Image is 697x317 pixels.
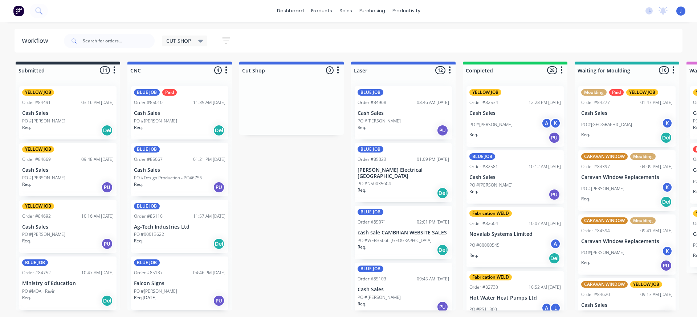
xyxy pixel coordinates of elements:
div: Order #84752 [22,270,51,276]
div: YELLOW JOB [22,89,54,96]
div: 01:09 PM [DATE] [417,156,449,163]
span: CUT SHOP [166,37,191,45]
div: A [541,303,552,313]
span: J [680,8,682,14]
div: CARAVAN WINDOW [581,217,628,224]
p: Cash Sales [581,302,673,308]
div: YELLOW JOBOrder #8466909:48 AM [DATE]Cash SalesPO #[PERSON_NAME]Req.PU [19,143,117,196]
p: Req. [22,181,31,188]
p: Req. [358,124,366,131]
p: PO #[PERSON_NAME] [22,175,65,181]
p: Cash Sales [358,287,449,293]
p: PO #00013622 [134,231,164,238]
div: BLUE JOB [358,209,383,215]
p: Req. [469,188,478,195]
div: Order #82604 [469,220,498,227]
p: Caravan Window Replacements [581,238,673,245]
img: Factory [13,5,24,16]
a: dashboard [273,5,307,16]
p: Ag-Tech Industries Ltd [134,224,225,230]
p: PO #[PERSON_NAME] [358,294,401,301]
p: PO #Design Production - PO46755 [134,175,202,181]
div: 09:45 AM [DATE] [417,276,449,282]
div: CARAVAN WINDOW [581,153,628,160]
div: BLUE JOB [134,146,160,153]
div: Order #82730 [469,284,498,291]
p: PO #[PERSON_NAME] [469,121,513,128]
div: sales [336,5,356,16]
div: 10:52 AM [DATE] [529,284,561,291]
div: 04:09 PM [DATE] [640,163,673,170]
p: Req. [358,244,366,250]
p: Req. [581,196,590,202]
div: Order #84397 [581,163,610,170]
p: [PERSON_NAME] Electrical [GEOGRAPHIC_DATA] [358,167,449,179]
div: PU [213,182,225,193]
div: BLUE JOB [469,153,495,160]
p: Falcon Signs [134,280,225,287]
div: 02:01 PM [DATE] [417,219,449,225]
p: Req. [358,187,366,193]
div: 11:35 AM [DATE] [193,99,225,106]
div: PU [549,189,560,200]
div: BLUE JOBPaidOrder #8501011:35 AM [DATE]Cash SalesPO #[PERSON_NAME]Req.Del [131,86,228,139]
p: Req. [469,132,478,138]
div: Order #85010 [134,99,163,106]
div: 11:57 AM [DATE] [193,213,225,220]
div: YELLOW JOB [469,89,501,96]
div: Order #84491 [22,99,51,106]
div: K [550,118,561,129]
div: 10:12 AM [DATE] [529,163,561,170]
p: PO #[PERSON_NAME] [469,182,513,188]
div: 03:16 PM [DATE] [81,99,114,106]
div: 10:07 AM [DATE] [529,220,561,227]
div: Fabrication WELD [469,210,512,217]
div: Moulding [630,217,656,224]
div: MouldingPaidYELLOW JOBOrder #8427701:47 PM [DATE]Cash SalesPO #[GEOGRAPHIC_DATA]KReq.Del [578,86,676,147]
div: PU [660,260,672,271]
div: YELLOW JOBOrder #8469210:16 AM [DATE]Cash SalesPO #[PERSON_NAME]Req.PU [19,200,117,253]
p: PO #MOA - Ravini [22,288,57,295]
p: Req. [134,124,143,131]
div: K [662,118,673,129]
div: BLUE JOB [134,259,160,266]
div: Order #84277 [581,99,610,106]
div: BLUE JOB [358,89,383,96]
div: YELLOW JOBOrder #8449103:16 PM [DATE]Cash SalesPO #[PERSON_NAME]Req.Del [19,86,117,139]
div: 09:41 AM [DATE] [640,228,673,234]
p: Ministry of Education [22,280,114,287]
div: Order #85110 [134,213,163,220]
div: Order #85103 [358,276,386,282]
div: 10:47 AM [DATE] [81,270,114,276]
p: Req. [581,132,590,138]
div: productivity [389,5,424,16]
div: Del [101,295,113,306]
div: Del [437,187,448,199]
div: Fabrication WELDOrder #8260410:07 AM [DATE]Novalab Systems LimitedPO #00000545AReq.Del [466,207,564,268]
p: PO #[PERSON_NAME] [134,118,177,124]
div: BLUE JOB [134,89,160,96]
div: PU [101,182,113,193]
p: Cash Sales [358,110,449,116]
div: Workflow [22,37,52,45]
div: BLUE JOBOrder #8475210:47 AM [DATE]Ministry of EducationPO #MOA - RaviniReq.Del [19,256,117,310]
div: CARAVAN WINDOWMouldingOrder #8459409:41 AM [DATE]Caravan Window ReplacementsPO #[PERSON_NAME]KReq.PU [578,214,676,275]
div: BLUE JOBOrder #8510309:45 AM [DATE]Cash SalesPO #[PERSON_NAME]Req.PU [355,263,452,316]
p: PO #[PERSON_NAME] [22,118,65,124]
div: Moulding [581,89,607,96]
div: Del [660,132,672,143]
div: PU [437,125,448,136]
div: A [550,238,561,249]
div: BLUE JOBOrder #8511011:57 AM [DATE]Ag-Tech Industries LtdPO #00013622Req.Del [131,200,228,253]
div: purchasing [356,5,389,16]
p: Cash Sales [469,174,561,180]
div: YELLOW JOB [22,146,54,153]
div: BLUE JOB [22,259,48,266]
div: 04:46 PM [DATE] [193,270,225,276]
div: Del [437,244,448,256]
p: Req. [358,301,366,307]
p: cash sale CAMBRIAN WEBSITE SALES [358,230,449,236]
div: YELLOW JOB [22,203,54,209]
div: Fabrication WELD [469,274,512,280]
div: BLUE JOB [358,146,383,153]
